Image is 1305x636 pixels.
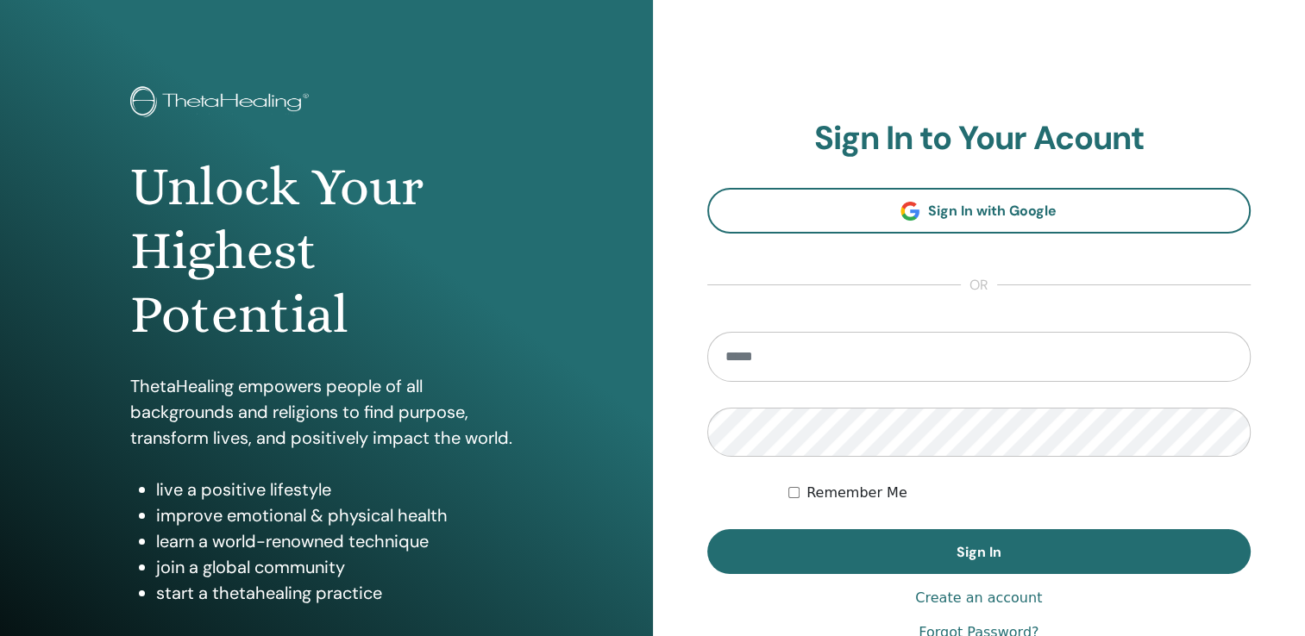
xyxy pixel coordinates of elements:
[707,188,1252,234] a: Sign In with Google
[928,202,1057,220] span: Sign In with Google
[961,275,997,296] span: or
[130,373,522,451] p: ThetaHealing empowers people of all backgrounds and religions to find purpose, transform lives, a...
[806,483,907,503] label: Remember Me
[156,502,522,528] li: improve emotional & physical health
[915,588,1042,608] a: Create an account
[156,528,522,554] li: learn a world-renowned technique
[707,119,1252,159] h2: Sign In to Your Acount
[130,155,522,347] h1: Unlock Your Highest Potential
[156,580,522,606] li: start a thetahealing practice
[156,554,522,580] li: join a global community
[957,543,1001,561] span: Sign In
[707,529,1252,574] button: Sign In
[788,483,1251,503] div: Keep me authenticated indefinitely or until I manually logout
[156,477,522,502] li: live a positive lifestyle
